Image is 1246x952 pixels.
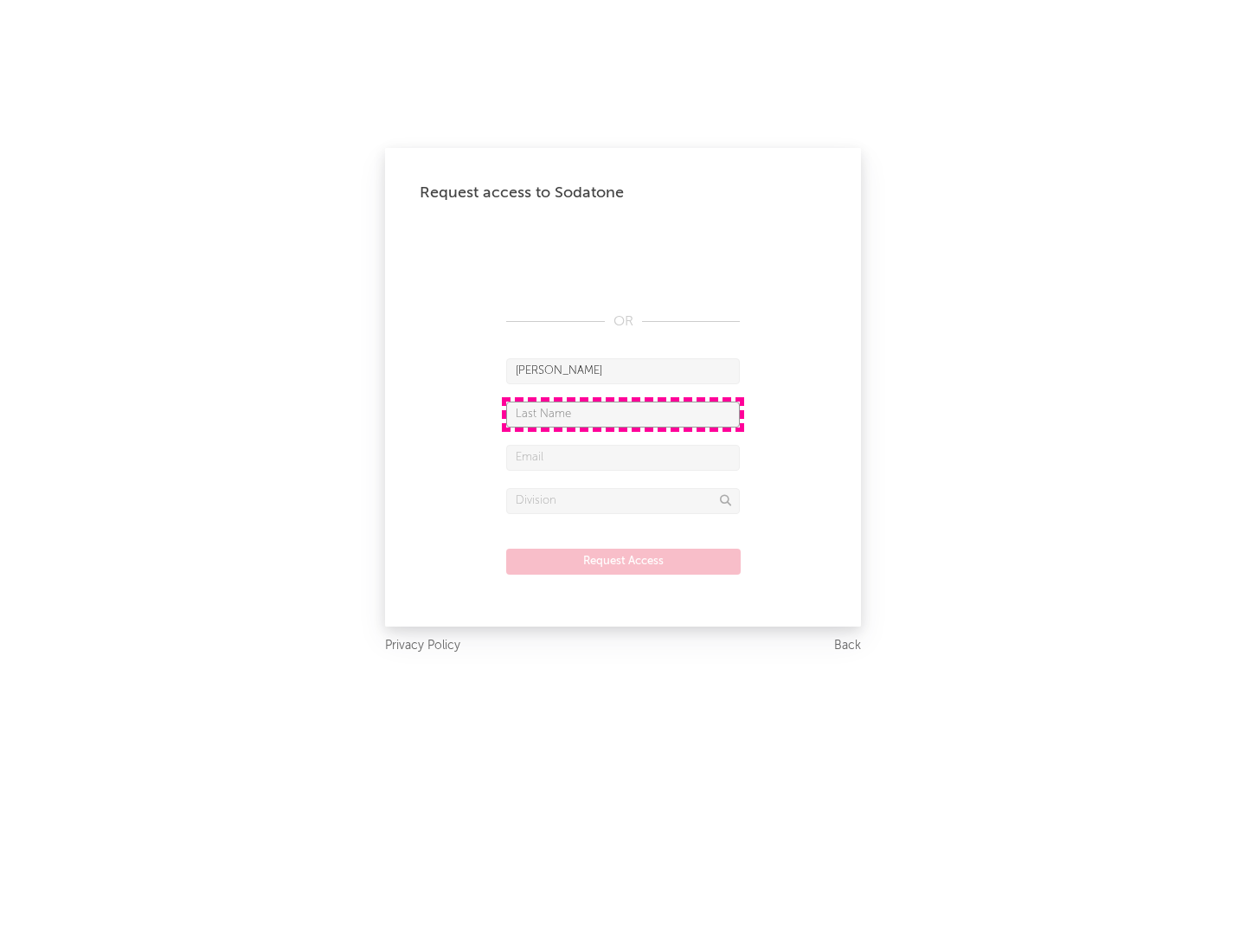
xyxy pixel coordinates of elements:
div: Request access to Sodatone [420,183,826,203]
a: Privacy Policy [385,635,460,657]
input: First Name [506,358,740,384]
input: Division [506,488,740,514]
a: Back [834,635,861,657]
input: Last Name [506,402,740,428]
div: OR [506,312,740,332]
button: Request Access [506,549,741,575]
input: Email [506,445,740,471]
